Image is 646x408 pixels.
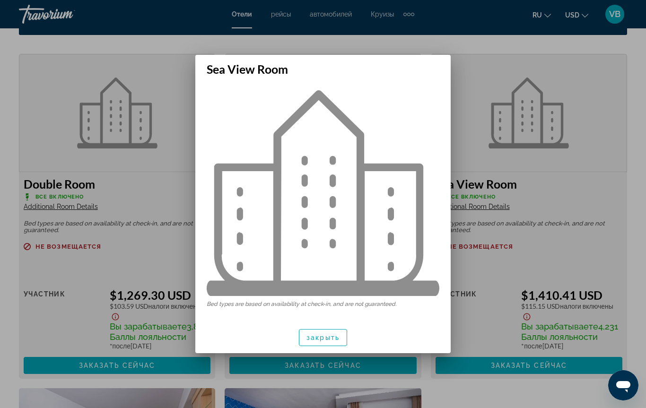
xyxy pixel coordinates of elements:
[306,334,340,341] span: закрыть
[195,55,451,76] h2: Sea View Room
[207,90,439,296] img: Sea View Room
[207,301,439,307] p: Bed types are based on availability at check-in, and are not guaranteed.
[608,370,638,400] iframe: Кнопка запуска окна обмена сообщениями
[299,329,347,346] button: закрыть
